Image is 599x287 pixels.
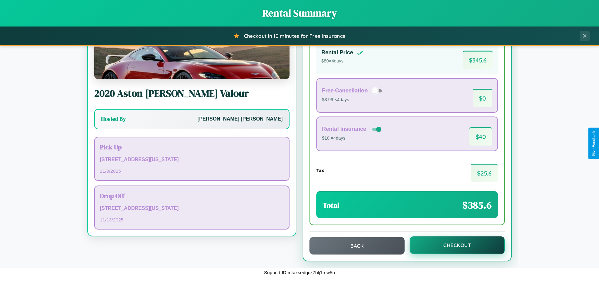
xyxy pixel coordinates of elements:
h3: Hosted By [101,115,126,123]
p: [PERSON_NAME] [PERSON_NAME] [197,115,283,124]
p: 11 / 9 / 2025 [100,167,284,175]
button: Checkout [410,236,505,254]
div: Give Feedback [592,131,596,156]
span: $ 25.6 [471,164,498,182]
span: $ 0 [473,89,492,107]
p: [STREET_ADDRESS][US_STATE] [100,155,284,164]
h3: Pick Up [100,142,284,151]
h4: Tax [316,168,324,173]
h3: Total [323,200,339,210]
h3: Drop Off [100,191,284,200]
h1: Rental Summary [6,6,593,20]
p: $ 80 × 4 days [321,57,363,65]
h2: 2020 Aston [PERSON_NAME] Valour [94,87,290,100]
h4: Rental Insurance [322,126,366,132]
img: Aston Martin Valour [94,17,290,79]
p: $10 × 4 days [322,134,382,142]
p: 11 / 13 / 2025 [100,215,284,224]
span: $ 40 [469,127,492,146]
span: $ 385.6 [462,198,492,212]
span: $ 345.6 [463,51,493,69]
h4: Free Cancellation [322,87,368,94]
p: Support ID: mfaxsedqcz7hlj1mw5u [264,268,335,277]
h4: Rental Price [321,49,353,56]
p: $3.99 × 4 days [322,96,384,104]
button: Back [309,237,405,255]
span: Checkout in 10 minutes for Free Insurance [244,33,345,39]
p: [STREET_ADDRESS][US_STATE] [100,204,284,213]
